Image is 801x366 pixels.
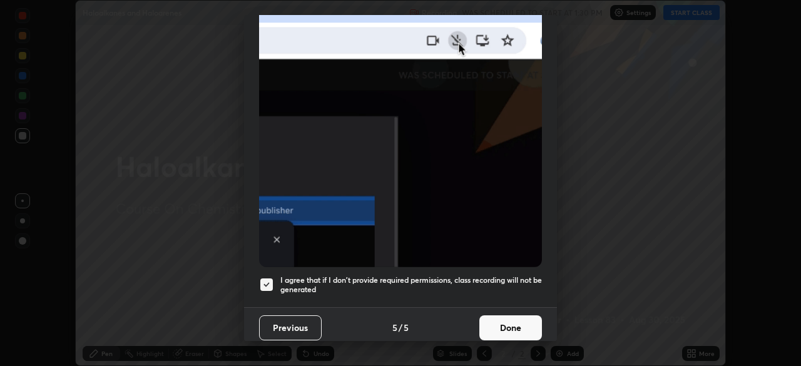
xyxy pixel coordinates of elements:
[280,275,542,295] h5: I agree that if I don't provide required permissions, class recording will not be generated
[392,321,397,334] h4: 5
[404,321,409,334] h4: 5
[399,321,402,334] h4: /
[259,315,322,340] button: Previous
[479,315,542,340] button: Done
